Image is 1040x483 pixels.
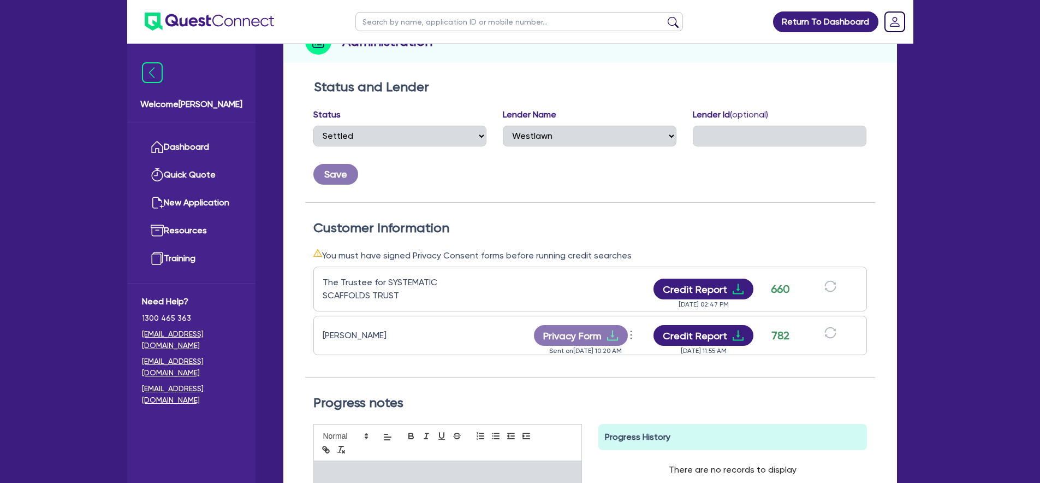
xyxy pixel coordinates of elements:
a: Resources [142,217,241,245]
a: Dashboard [142,133,241,161]
h2: Customer Information [313,220,867,236]
div: 660 [767,281,794,297]
span: 1300 465 363 [142,313,241,324]
span: Need Help? [142,295,241,308]
span: sync [824,280,836,292]
img: resources [151,224,164,237]
a: Return To Dashboard [773,11,878,32]
button: sync [821,280,840,299]
span: download [606,329,619,342]
div: The Trustee for SYSTEMATIC SCAFFOLDS TRUST [323,276,459,302]
a: Dropdown toggle [881,8,909,36]
span: warning [313,249,322,257]
img: quick-quote [151,168,164,181]
div: Progress History [598,424,867,450]
span: Welcome [PERSON_NAME] [140,98,242,111]
div: 782 [767,327,794,344]
img: new-application [151,196,164,209]
a: New Application [142,189,241,217]
label: Status [313,108,341,121]
a: [EMAIL_ADDRESS][DOMAIN_NAME] [142,356,241,379]
button: Credit Reportdownload [653,279,753,299]
button: Credit Reportdownload [653,325,753,346]
span: download [732,282,745,296]
img: icon-menu-close [142,62,163,83]
a: Training [142,245,241,273]
img: quest-connect-logo-blue [145,13,274,31]
button: Dropdown toggle [628,326,637,345]
img: training [151,252,164,265]
button: sync [821,326,840,345]
label: Lender Id [693,108,768,121]
h2: Progress notes [313,395,867,411]
a: Quick Quote [142,161,241,189]
label: Lender Name [503,108,556,121]
h2: Status and Lender [314,79,866,95]
span: more [626,327,637,343]
span: (optional) [730,109,768,120]
a: [EMAIL_ADDRESS][DOMAIN_NAME] [142,328,241,351]
div: [PERSON_NAME] [323,329,459,342]
button: Save [313,164,358,185]
button: Privacy Formdownload [534,325,628,346]
input: Search by name, application ID or mobile number... [355,12,683,31]
div: You must have signed Privacy Consent forms before running credit searches [313,249,867,262]
span: download [732,329,745,342]
span: sync [824,327,836,339]
a: [EMAIL_ADDRESS][DOMAIN_NAME] [142,383,241,406]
